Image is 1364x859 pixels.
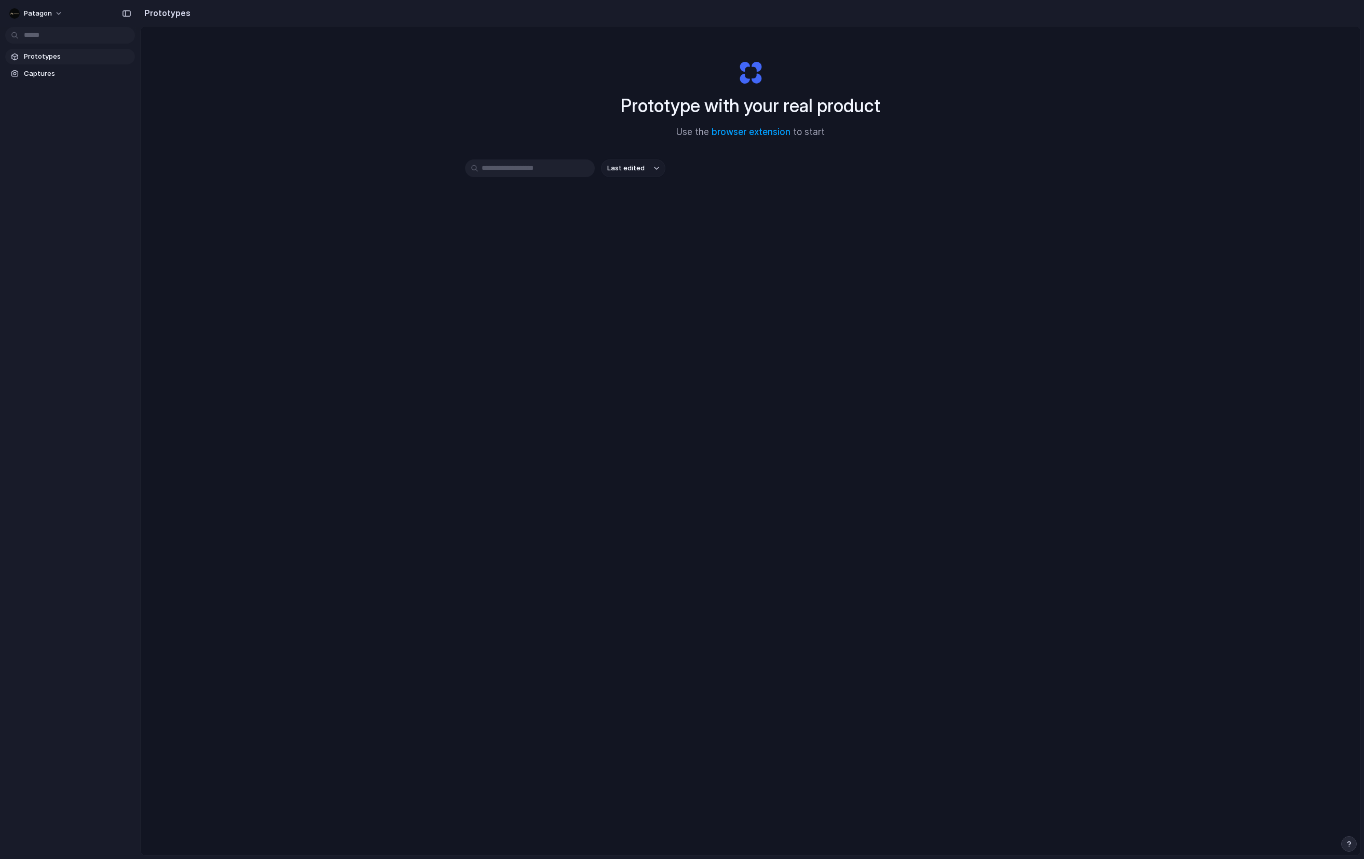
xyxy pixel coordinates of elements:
[5,5,68,22] button: Patagon
[5,49,135,64] a: Prototypes
[140,7,190,19] h2: Prototypes
[24,51,131,62] span: Prototypes
[607,163,645,173] span: Last edited
[712,127,790,137] a: browser extension
[24,69,131,79] span: Captures
[5,66,135,82] a: Captures
[621,92,880,119] h1: Prototype with your real product
[24,8,52,19] span: Patagon
[676,126,825,139] span: Use the to start
[601,159,665,177] button: Last edited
